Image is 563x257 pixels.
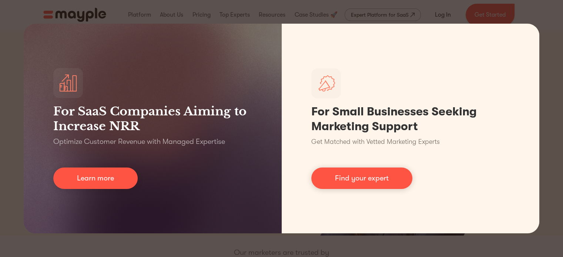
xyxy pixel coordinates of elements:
a: Learn more [53,168,138,189]
h1: For Small Businesses Seeking Marketing Support [311,104,510,134]
p: Get Matched with Vetted Marketing Experts [311,137,440,147]
p: Optimize Customer Revenue with Managed Expertise [53,136,225,147]
h3: For SaaS Companies Aiming to Increase NRR [53,104,252,133]
a: Find your expert [311,168,412,189]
